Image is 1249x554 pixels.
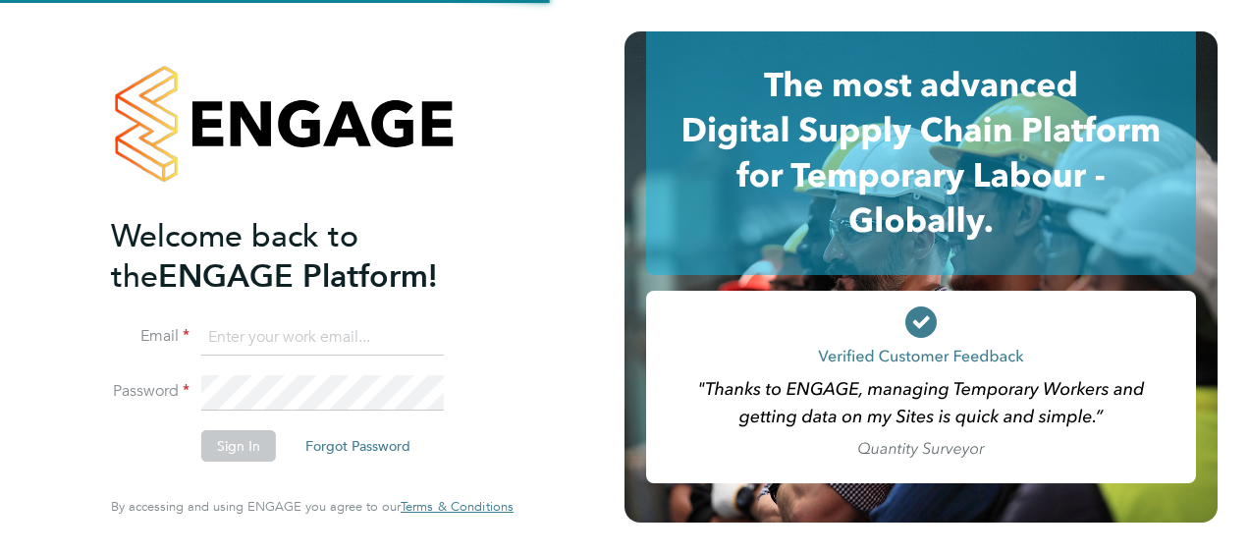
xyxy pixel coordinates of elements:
span: By accessing and using ENGAGE you agree to our [111,498,514,515]
span: Welcome back to the [111,217,358,296]
button: Forgot Password [290,430,426,462]
span: Terms & Conditions [401,498,514,515]
h2: ENGAGE Platform! [111,216,494,297]
label: Password [111,381,190,402]
label: Email [111,326,190,347]
button: Sign In [201,430,276,462]
input: Enter your work email... [201,320,444,356]
a: Terms & Conditions [401,499,514,515]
